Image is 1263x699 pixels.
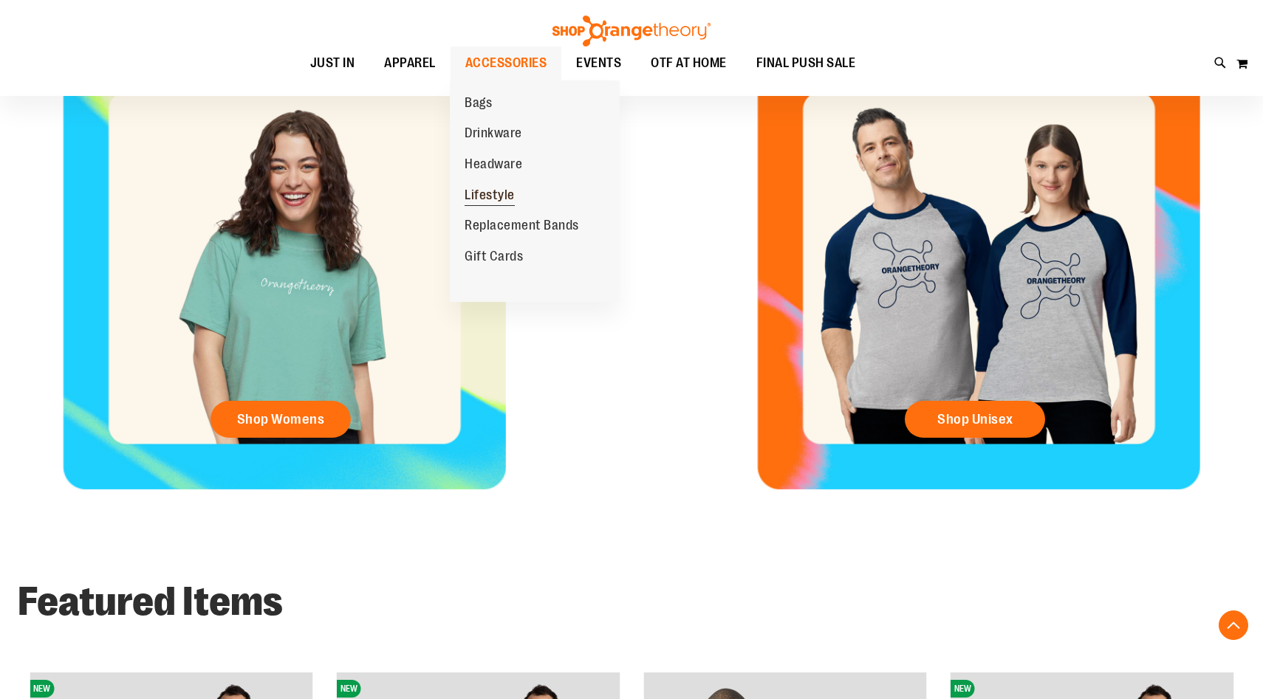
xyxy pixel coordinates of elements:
span: EVENTS [576,47,621,80]
span: Replacement Bands [465,218,579,236]
a: Drinkware [450,118,537,149]
a: OTF AT HOME [636,47,742,80]
span: Lifestyle [465,187,515,206]
span: Gift Cards [465,249,523,267]
a: Lifestyle [450,180,530,211]
strong: Featured Items [18,579,283,624]
button: Back To Top [1219,610,1248,640]
span: Shop Unisex [937,411,1013,427]
span: OTF AT HOME [651,47,727,80]
span: ACCESSORIES [465,47,547,80]
a: Headware [450,149,537,180]
img: Shop Orangetheory [550,16,713,47]
a: Bags [450,88,507,119]
span: APPAREL [384,47,436,80]
span: NEW [30,680,54,698]
a: Shop Unisex [905,401,1045,438]
ul: ACCESSORIES [450,80,620,302]
a: APPAREL [369,47,451,80]
a: EVENTS [561,47,636,80]
span: JUST IN [310,47,355,80]
span: Headware [465,156,522,175]
span: NEW [951,680,975,698]
a: Shop Womens [210,401,351,438]
a: Gift Cards [450,241,538,272]
span: Shop Womens [237,411,325,427]
span: Drinkware [465,125,522,144]
span: Bags [465,95,492,114]
a: JUST IN [295,47,370,80]
span: FINAL PUSH SALE [756,47,856,80]
a: FINAL PUSH SALE [742,47,871,80]
span: NEW [337,680,361,698]
a: Replacement Bands [450,210,594,241]
a: ACCESSORIES [451,47,562,80]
